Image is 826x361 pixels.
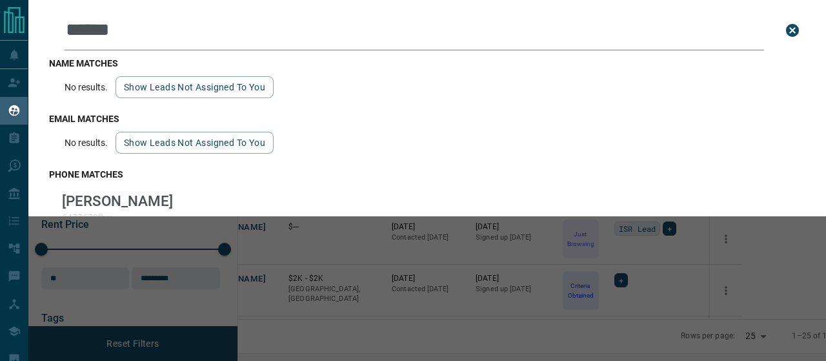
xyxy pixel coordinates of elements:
p: [PERSON_NAME] [62,192,173,209]
button: show leads not assigned to you [116,76,274,98]
button: show leads not assigned to you [116,132,274,154]
button: close search bar [780,17,805,43]
p: 64776728xx [62,212,173,223]
p: No results. [65,138,108,148]
h3: email matches [49,114,805,124]
h3: name matches [49,58,805,68]
h3: phone matches [49,169,805,180]
p: No results. [65,82,108,92]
